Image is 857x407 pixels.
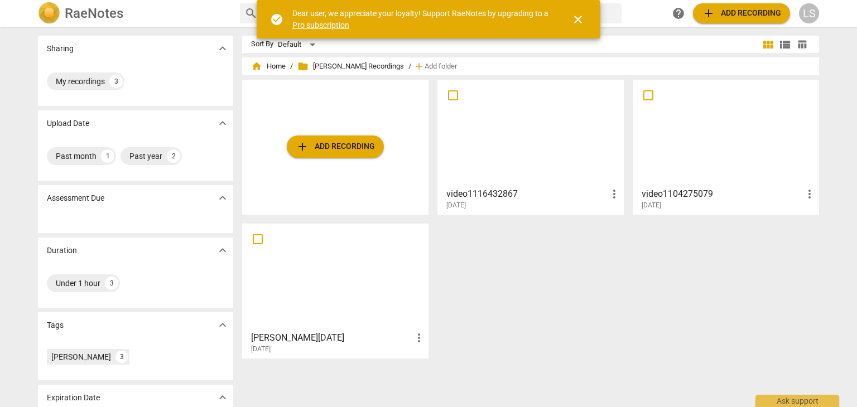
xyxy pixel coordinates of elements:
[56,76,105,87] div: My recordings
[251,331,412,345] h3: Lauren_Lynne June 3rd
[214,317,231,333] button: Show more
[702,7,715,20] span: add
[216,244,229,257] span: expand_more
[642,201,661,210] span: [DATE]
[793,36,810,53] button: Table view
[115,351,128,363] div: 3
[214,190,231,206] button: Show more
[251,40,273,49] div: Sort By
[446,187,608,201] h3: video1116432867
[216,42,229,55] span: expand_more
[216,318,229,332] span: expand_more
[214,115,231,132] button: Show more
[129,151,162,162] div: Past year
[693,3,790,23] button: Upload
[668,3,689,23] a: Help
[47,319,64,331] p: Tags
[167,149,180,163] div: 2
[425,62,457,71] span: Add folder
[216,391,229,404] span: expand_more
[56,278,100,289] div: Under 1 hour
[413,61,425,72] span: add
[101,149,114,163] div: 1
[446,201,466,210] span: [DATE]
[216,117,229,130] span: expand_more
[777,36,793,53] button: List view
[755,395,839,407] div: Ask support
[105,277,118,290] div: 3
[47,118,89,129] p: Upload Date
[38,2,60,25] img: Logo
[38,2,231,25] a: LogoRaeNotes
[47,392,100,404] p: Expiration Date
[803,187,816,201] span: more_vert
[702,7,781,20] span: Add recording
[292,8,551,31] div: Dear user, we appreciate your loyalty! Support RaeNotes by upgrading to a
[571,13,585,26] span: close
[251,345,271,354] span: [DATE]
[56,151,97,162] div: Past month
[672,7,685,20] span: help
[65,6,123,21] h2: RaeNotes
[799,3,819,23] button: LS
[608,187,621,201] span: more_vert
[47,43,74,55] p: Sharing
[762,38,775,51] span: view_module
[441,84,620,210] a: video1116432867[DATE]
[296,140,309,153] span: add
[565,6,591,33] button: Close
[51,351,111,362] div: [PERSON_NAME]
[214,389,231,406] button: Show more
[297,61,404,72] span: [PERSON_NAME] Recordings
[278,36,319,54] div: Default
[109,75,123,88] div: 3
[214,40,231,57] button: Show more
[297,61,309,72] span: folder
[290,62,293,71] span: /
[216,191,229,205] span: expand_more
[244,7,258,20] span: search
[412,331,426,345] span: more_vert
[47,245,77,256] p: Duration
[251,61,286,72] span: Home
[760,36,777,53] button: Tile view
[246,227,425,353] a: [PERSON_NAME][DATE][DATE]
[642,187,803,201] h3: video1104275079
[408,62,411,71] span: /
[778,38,792,51] span: view_list
[251,61,262,72] span: home
[637,84,815,210] a: video1104275079[DATE]
[292,21,349,30] a: Pro subscription
[270,13,283,26] span: check_circle
[296,140,375,153] span: Add recording
[47,192,104,204] p: Assessment Due
[797,39,807,50] span: table_chart
[287,135,384,158] button: Upload
[214,242,231,259] button: Show more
